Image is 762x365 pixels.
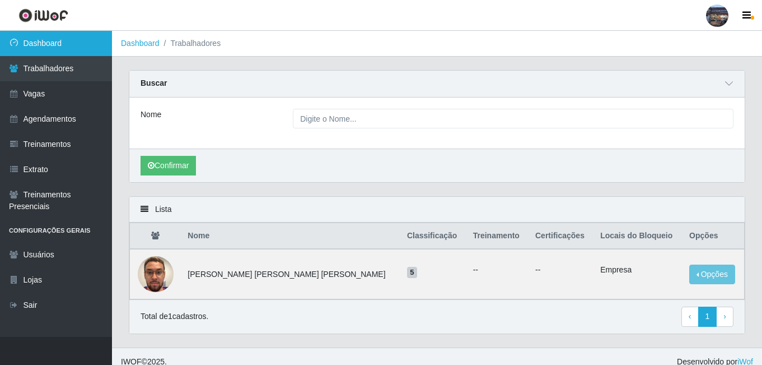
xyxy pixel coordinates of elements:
[18,8,68,22] img: CoreUI Logo
[698,307,717,327] a: 1
[141,78,167,87] strong: Buscar
[121,39,160,48] a: Dashboard
[141,311,208,322] p: Total de 1 cadastros.
[529,223,593,250] th: Certificações
[400,223,466,250] th: Classificação
[407,267,417,278] span: 5
[181,249,400,299] td: [PERSON_NAME] [PERSON_NAME] [PERSON_NAME]
[689,265,735,284] button: Opções
[293,109,733,128] input: Digite o Nome...
[138,242,174,306] img: 1753900097515.jpeg
[473,264,522,276] ul: --
[600,264,676,276] li: Empresa
[723,312,726,321] span: ›
[535,264,587,276] p: --
[141,109,161,121] label: Nome
[466,223,529,250] th: Treinamento
[112,31,762,57] nav: breadcrumb
[682,223,744,250] th: Opções
[716,307,733,327] a: Next
[681,307,733,327] nav: pagination
[129,197,745,223] div: Lista
[689,312,691,321] span: ‹
[141,156,196,175] button: Confirmar
[681,307,699,327] a: Previous
[160,38,221,49] li: Trabalhadores
[181,223,400,250] th: Nome
[593,223,682,250] th: Locais do Bloqueio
